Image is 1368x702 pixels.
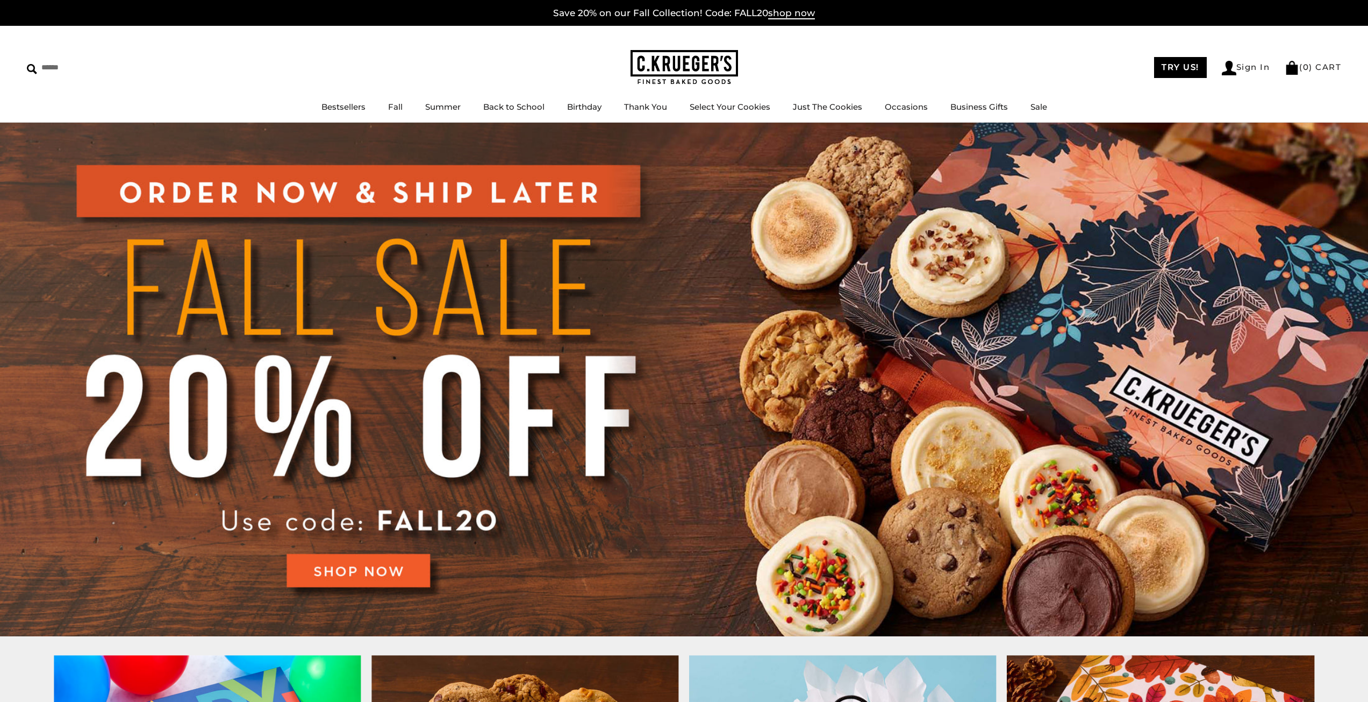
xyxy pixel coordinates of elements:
[1285,61,1299,75] img: Bag
[950,102,1008,112] a: Business Gifts
[768,8,815,19] span: shop now
[793,102,862,112] a: Just The Cookies
[553,8,815,19] a: Save 20% on our Fall Collection! Code: FALL20shop now
[1030,102,1047,112] a: Sale
[425,102,461,112] a: Summer
[388,102,403,112] a: Fall
[1154,57,1207,78] a: TRY US!
[321,102,366,112] a: Bestsellers
[1285,62,1341,72] a: (0) CART
[624,102,667,112] a: Thank You
[690,102,770,112] a: Select Your Cookies
[1303,62,1309,72] span: 0
[27,59,155,76] input: Search
[567,102,601,112] a: Birthday
[27,64,37,74] img: Search
[1222,61,1236,75] img: Account
[885,102,928,112] a: Occasions
[483,102,545,112] a: Back to School
[1222,61,1270,75] a: Sign In
[631,50,738,85] img: C.KRUEGER'S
